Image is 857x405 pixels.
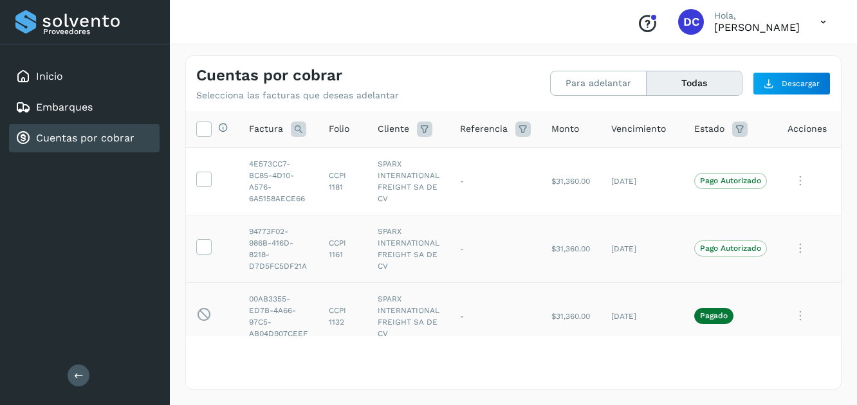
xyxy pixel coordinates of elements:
[551,122,579,136] span: Monto
[601,147,684,215] td: [DATE]
[694,122,724,136] span: Estado
[782,78,820,89] span: Descargar
[239,147,318,215] td: 4E573CC7-BC85-4D10-A576-6A5158AECE66
[647,71,742,95] button: Todas
[318,215,367,282] td: CCPI 1161
[700,176,761,185] p: Pago Autorizado
[700,311,728,320] p: Pagado
[450,215,541,282] td: -
[753,72,831,95] button: Descargar
[318,147,367,215] td: CCPI 1181
[9,124,160,152] div: Cuentas por cobrar
[700,244,761,253] p: Pago Autorizado
[239,282,318,350] td: 00AB3355-ED7B-4A66-97C5-AB04D907CEEF
[601,215,684,282] td: [DATE]
[36,70,63,82] a: Inicio
[367,282,450,350] td: SPARX INTERNATIONAL FREIGHT SA DE CV
[551,71,647,95] button: Para adelantar
[450,282,541,350] td: -
[9,93,160,122] div: Embarques
[43,27,154,36] p: Proveedores
[36,132,134,144] a: Cuentas por cobrar
[714,10,800,21] p: Hola,
[788,122,827,136] span: Acciones
[329,122,349,136] span: Folio
[541,282,601,350] td: $31,360.00
[36,101,93,113] a: Embarques
[714,21,800,33] p: DORIS CARDENAS PEREA
[196,90,399,101] p: Selecciona las facturas que deseas adelantar
[318,282,367,350] td: CCPI 1132
[239,215,318,282] td: 94773F02-986B-416D-8218-D7D5FC5DF21A
[367,147,450,215] td: SPARX INTERNATIONAL FREIGHT SA DE CV
[196,66,342,85] h4: Cuentas por cobrar
[541,147,601,215] td: $31,360.00
[367,215,450,282] td: SPARX INTERNATIONAL FREIGHT SA DE CV
[460,122,508,136] span: Referencia
[611,122,666,136] span: Vencimiento
[601,282,684,350] td: [DATE]
[450,147,541,215] td: -
[249,122,283,136] span: Factura
[378,122,409,136] span: Cliente
[541,215,601,282] td: $31,360.00
[9,62,160,91] div: Inicio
